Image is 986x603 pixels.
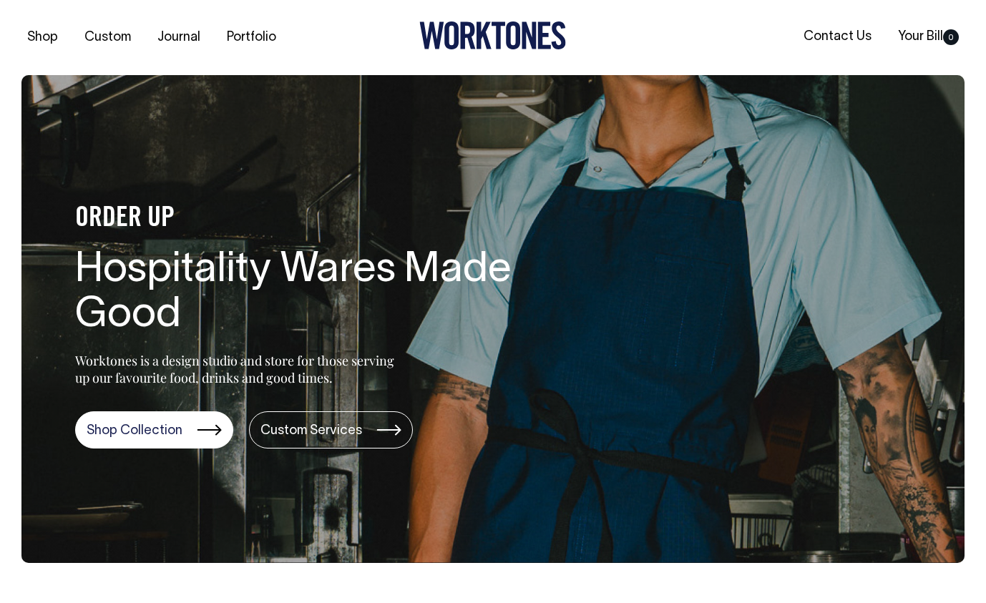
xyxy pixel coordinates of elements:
a: Custom Services [249,411,413,448]
a: Your Bill0 [892,25,965,49]
a: Shop Collection [75,411,233,448]
p: Worktones is a design studio and store for those serving up our favourite food, drinks and good t... [75,352,401,386]
a: Shop [21,26,64,49]
a: Journal [152,26,206,49]
h1: Hospitality Wares Made Good [75,248,533,340]
a: Custom [79,26,137,49]
a: Contact Us [798,25,877,49]
span: 0 [943,29,959,45]
a: Portfolio [221,26,282,49]
h4: ORDER UP [75,204,533,234]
